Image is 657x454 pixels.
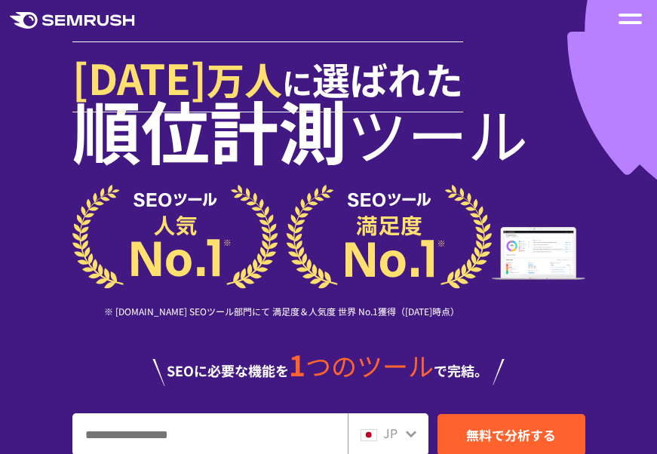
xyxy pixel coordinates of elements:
[72,289,492,337] div: ※ [DOMAIN_NAME] SEOツール部門にて 満足度＆人気度 世界 No.1獲得（[DATE]時点）
[207,51,282,106] span: 万人
[72,47,207,107] span: [DATE]
[282,60,312,104] span: に
[72,79,347,179] span: 順位計測
[434,360,488,380] span: で完結。
[305,347,434,384] span: つのツール
[466,425,556,444] span: 無料で分析する
[289,344,305,385] span: 1
[347,89,528,176] span: ツール
[312,51,463,106] span: 選ばれた
[383,424,398,442] span: JP
[72,337,585,387] div: SEOに必要な機能を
